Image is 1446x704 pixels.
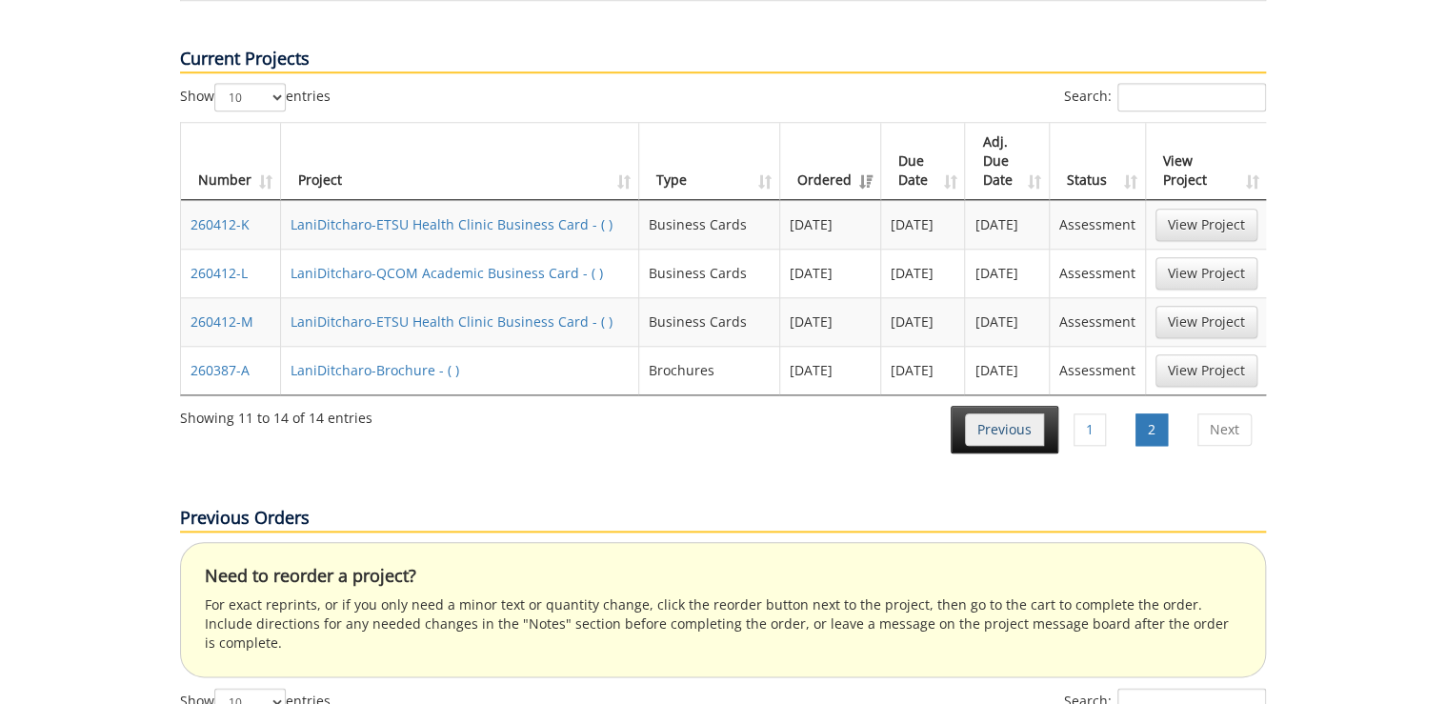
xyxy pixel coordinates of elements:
th: Adj. Due Date: activate to sort column ascending [965,123,1050,200]
td: [DATE] [965,249,1050,297]
div: Showing 11 to 14 of 14 entries [180,401,372,428]
td: Assessment [1050,346,1146,394]
a: View Project [1155,306,1257,338]
td: [DATE] [965,297,1050,346]
th: Type: activate to sort column ascending [639,123,780,200]
td: [DATE] [881,249,966,297]
td: Business Cards [639,297,780,346]
td: [DATE] [780,200,881,249]
th: Ordered: activate to sort column ascending [780,123,881,200]
a: 260412-L [191,264,248,282]
a: View Project [1155,209,1257,241]
td: Business Cards [639,200,780,249]
a: 1 [1074,413,1106,446]
td: [DATE] [881,200,966,249]
th: Project: activate to sort column ascending [281,123,639,200]
td: [DATE] [881,297,966,346]
a: LaniDitcharo-Brochure - ( ) [291,361,459,379]
a: LaniDitcharo-ETSU Health Clinic Business Card - ( ) [291,312,613,331]
th: Status: activate to sort column ascending [1050,123,1146,200]
a: 260387-A [191,361,250,379]
th: Number: activate to sort column ascending [181,123,281,200]
select: Showentries [214,83,286,111]
td: [DATE] [780,346,881,394]
a: LaniDitcharo-QCOM Academic Business Card - ( ) [291,264,603,282]
a: 260412-M [191,312,253,331]
a: View Project [1155,354,1257,387]
p: For exact reprints, or if you only need a minor text or quantity change, click the reorder button... [205,595,1241,653]
td: Assessment [1050,249,1146,297]
td: [DATE] [780,249,881,297]
a: LaniDitcharo-ETSU Health Clinic Business Card - ( ) [291,215,613,233]
th: View Project: activate to sort column ascending [1146,123,1267,200]
td: Assessment [1050,297,1146,346]
td: [DATE] [780,297,881,346]
a: 2 [1135,413,1168,446]
h4: Need to reorder a project? [205,567,1241,586]
td: Brochures [639,346,780,394]
td: Assessment [1050,200,1146,249]
input: Search: [1117,83,1266,111]
label: Show entries [180,83,331,111]
a: Next [1197,413,1252,446]
p: Current Projects [180,47,1266,73]
a: Previous [965,413,1044,446]
td: Business Cards [639,249,780,297]
p: Previous Orders [180,506,1266,533]
a: View Project [1155,257,1257,290]
td: [DATE] [965,200,1050,249]
th: Due Date: activate to sort column ascending [881,123,966,200]
td: [DATE] [881,346,966,394]
label: Search: [1064,83,1266,111]
a: 260412-K [191,215,250,233]
td: [DATE] [965,346,1050,394]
